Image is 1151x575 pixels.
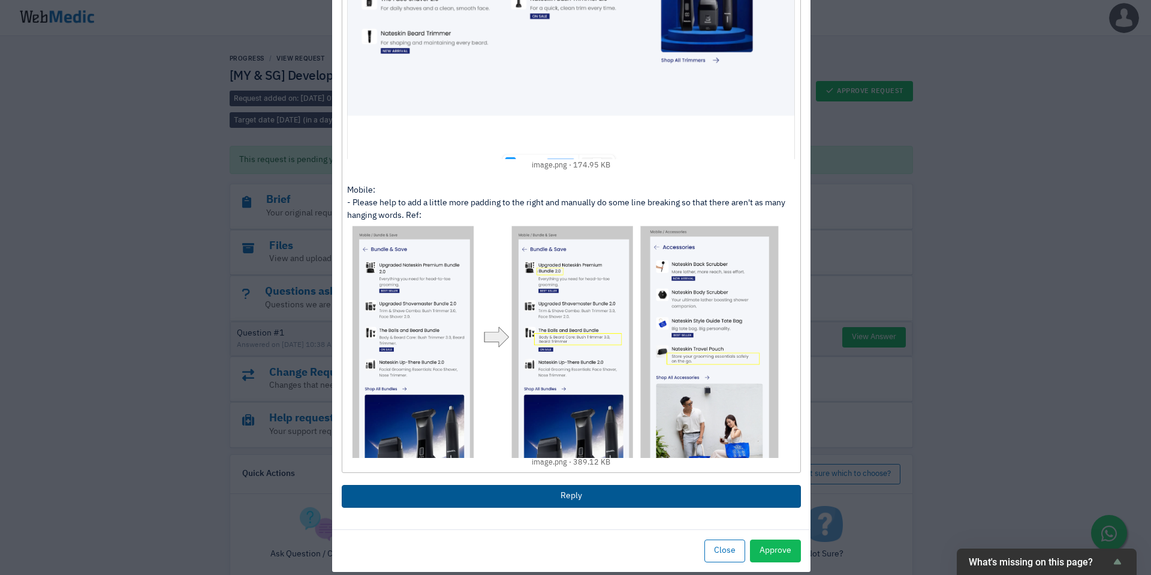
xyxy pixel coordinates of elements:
[347,222,795,458] img: task-upload-1760069993.png
[569,161,610,169] span: 174.95 KB
[969,556,1110,568] span: What's missing on this page?
[750,540,801,562] button: Approve
[704,540,745,562] button: Close
[347,336,795,467] a: image.png 389.12 KB
[342,485,801,508] button: Reply
[532,459,567,466] span: image.png
[569,459,610,466] span: 389.12 KB
[969,555,1125,569] button: Show survey - What's missing on this page?
[532,161,567,169] span: image.png
[347,26,795,170] a: image.png 174.95 KB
